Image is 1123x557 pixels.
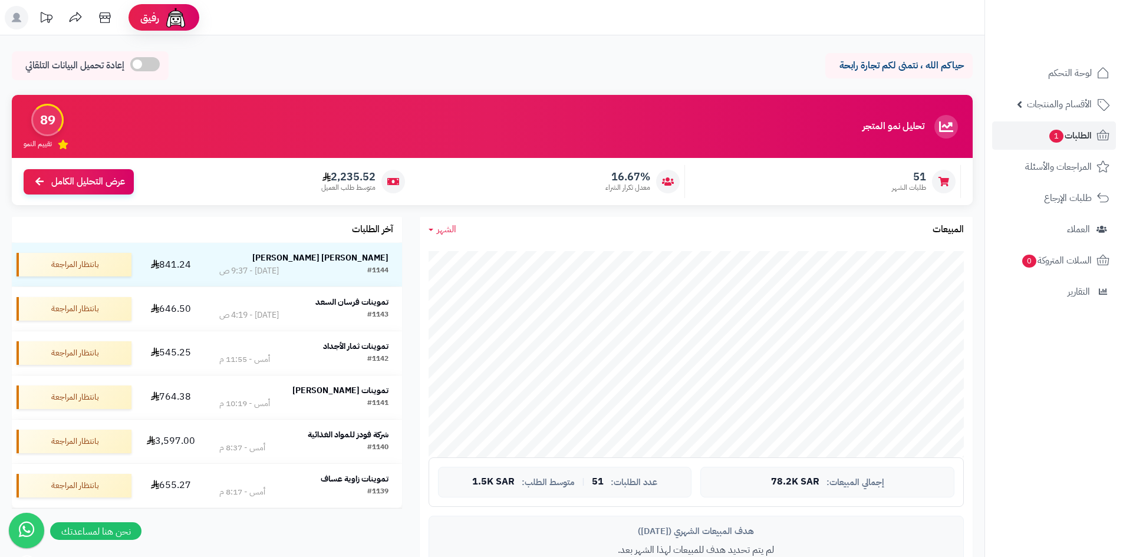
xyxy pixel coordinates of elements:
span: 1.5K SAR [472,477,515,487]
div: أمس - 8:37 م [219,442,265,454]
a: الشهر [429,223,456,236]
span: متوسط طلب العميل [321,183,376,193]
div: أمس - 10:19 م [219,398,270,410]
strong: تموينات فرسان السعد [315,296,388,308]
span: المراجعات والأسئلة [1025,159,1092,175]
div: #1141 [367,398,388,410]
a: العملاء [992,215,1116,243]
span: طلبات الإرجاع [1044,190,1092,206]
div: هدف المبيعات الشهري ([DATE]) [438,525,954,538]
img: logo-2.png [1043,33,1112,58]
span: تقييم النمو [24,139,52,149]
span: الطلبات [1048,127,1092,144]
div: أمس - 11:55 م [219,354,270,365]
div: بانتظار المراجعة [17,474,131,497]
div: بانتظار المراجعة [17,297,131,321]
strong: [PERSON_NAME] [PERSON_NAME] [252,252,388,264]
span: الشهر [437,222,456,236]
div: بانتظار المراجعة [17,430,131,453]
div: #1140 [367,442,388,454]
strong: تموينات ثمار الأجداد [323,340,388,352]
div: #1143 [367,309,388,321]
a: السلات المتروكة0 [992,246,1116,275]
span: 78.2K SAR [771,477,819,487]
div: #1144 [367,265,388,277]
a: المراجعات والأسئلة [992,153,1116,181]
span: 51 [592,477,604,487]
td: 545.25 [136,331,206,375]
a: طلبات الإرجاع [992,184,1116,212]
span: إعادة تحميل البيانات التلقائي [25,59,124,72]
span: 51 [892,170,926,183]
span: رفيق [140,11,159,25]
span: 2,235.52 [321,170,376,183]
span: لوحة التحكم [1048,65,1092,81]
div: أمس - 8:17 م [219,486,265,498]
h3: المبيعات [933,225,964,235]
div: [DATE] - 9:37 ص [219,265,279,277]
div: #1139 [367,486,388,498]
a: لوحة التحكم [992,59,1116,87]
span: الأقسام والمنتجات [1027,96,1092,113]
span: طلبات الشهر [892,183,926,193]
span: السلات المتروكة [1021,252,1092,269]
a: التقارير [992,278,1116,306]
strong: تموينات زاوية عساف [321,473,388,485]
a: تحديثات المنصة [31,6,61,32]
img: ai-face.png [164,6,187,29]
td: 841.24 [136,243,206,286]
p: لم يتم تحديد هدف للمبيعات لهذا الشهر بعد. [438,543,954,557]
td: 3,597.00 [136,420,206,463]
span: معدل تكرار الشراء [605,183,650,193]
td: 655.27 [136,464,206,507]
div: بانتظار المراجعة [17,341,131,365]
div: #1142 [367,354,388,365]
td: 646.50 [136,287,206,331]
span: | [582,477,585,486]
div: بانتظار المراجعة [17,385,131,409]
span: عرض التحليل الكامل [51,175,125,189]
span: 16.67% [605,170,650,183]
span: متوسط الطلب: [522,477,575,487]
h3: آخر الطلبات [352,225,393,235]
h3: تحليل نمو المتجر [862,121,924,132]
td: 764.38 [136,375,206,419]
span: عدد الطلبات: [611,477,657,487]
div: [DATE] - 4:19 ص [219,309,279,321]
div: بانتظار المراجعة [17,253,131,276]
p: حياكم الله ، نتمنى لكم تجارة رابحة [834,59,964,72]
span: إجمالي المبيعات: [826,477,884,487]
a: الطلبات1 [992,121,1116,150]
a: عرض التحليل الكامل [24,169,134,195]
span: 0 [1022,255,1036,268]
strong: شركة فودز للمواد الغذائية [308,429,388,441]
span: 1 [1049,130,1063,143]
strong: تموينات [PERSON_NAME] [292,384,388,397]
span: التقارير [1068,284,1090,300]
span: العملاء [1067,221,1090,238]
